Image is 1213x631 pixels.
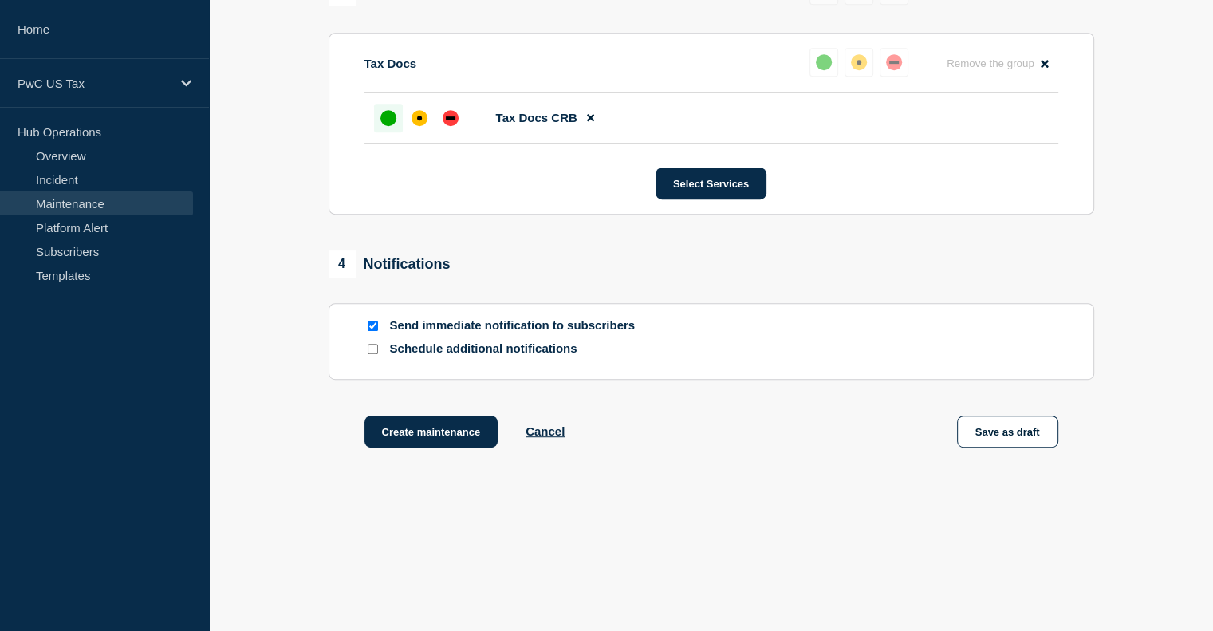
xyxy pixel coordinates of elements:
button: Cancel [526,424,565,438]
span: 4 [329,250,356,278]
p: Tax Docs [364,57,417,70]
button: affected [845,48,873,77]
div: Notifications [329,250,451,278]
div: up [380,110,396,126]
input: Schedule additional notifications [368,344,378,354]
p: Schedule additional notifications [390,341,645,357]
div: down [886,54,902,70]
button: Select Services [656,168,766,199]
button: Create maintenance [364,416,498,448]
div: up [816,54,832,70]
span: Remove the group [947,57,1034,69]
button: up [809,48,838,77]
div: affected [851,54,867,70]
span: Tax Docs CRB [496,111,577,124]
div: affected [412,110,427,126]
button: Remove the group [937,48,1058,79]
div: down [443,110,459,126]
p: PwC US Tax [18,77,171,90]
p: Send immediate notification to subscribers [390,318,645,333]
button: Save as draft [957,416,1058,448]
button: down [880,48,908,77]
input: Send immediate notification to subscribers [368,321,378,331]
